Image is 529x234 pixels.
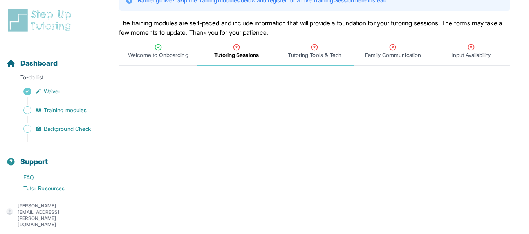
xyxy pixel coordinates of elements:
button: Support [3,144,97,170]
span: Dashboard [20,58,58,69]
span: Family Communication [365,51,421,59]
button: [PERSON_NAME][EMAIL_ADDRESS][PERSON_NAME][DOMAIN_NAME] [6,203,94,228]
span: Tutoring Tools & Tech [288,51,341,59]
a: Dashboard [6,58,58,69]
a: Tutor Resources [6,183,100,194]
a: FAQ [6,172,100,183]
img: logo [6,8,76,33]
p: [PERSON_NAME][EMAIL_ADDRESS][PERSON_NAME][DOMAIN_NAME] [18,203,94,228]
span: Input Availability [451,51,490,59]
button: Dashboard [3,45,97,72]
nav: Tabs [119,37,510,66]
span: Waiver [44,88,60,95]
p: The training modules are self-paced and include information that will provide a foundation for yo... [119,18,510,37]
span: Support [20,156,48,167]
a: Meet with Onboarding Support [6,194,100,213]
a: Waiver [6,86,100,97]
span: Training modules [44,106,87,114]
a: Background Check [6,123,100,134]
span: Tutoring Sessions [214,51,259,59]
span: Background Check [44,125,91,133]
a: Training modules [6,105,100,116]
span: Welcome to Onboarding [128,51,188,59]
p: To-do list [3,73,97,84]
